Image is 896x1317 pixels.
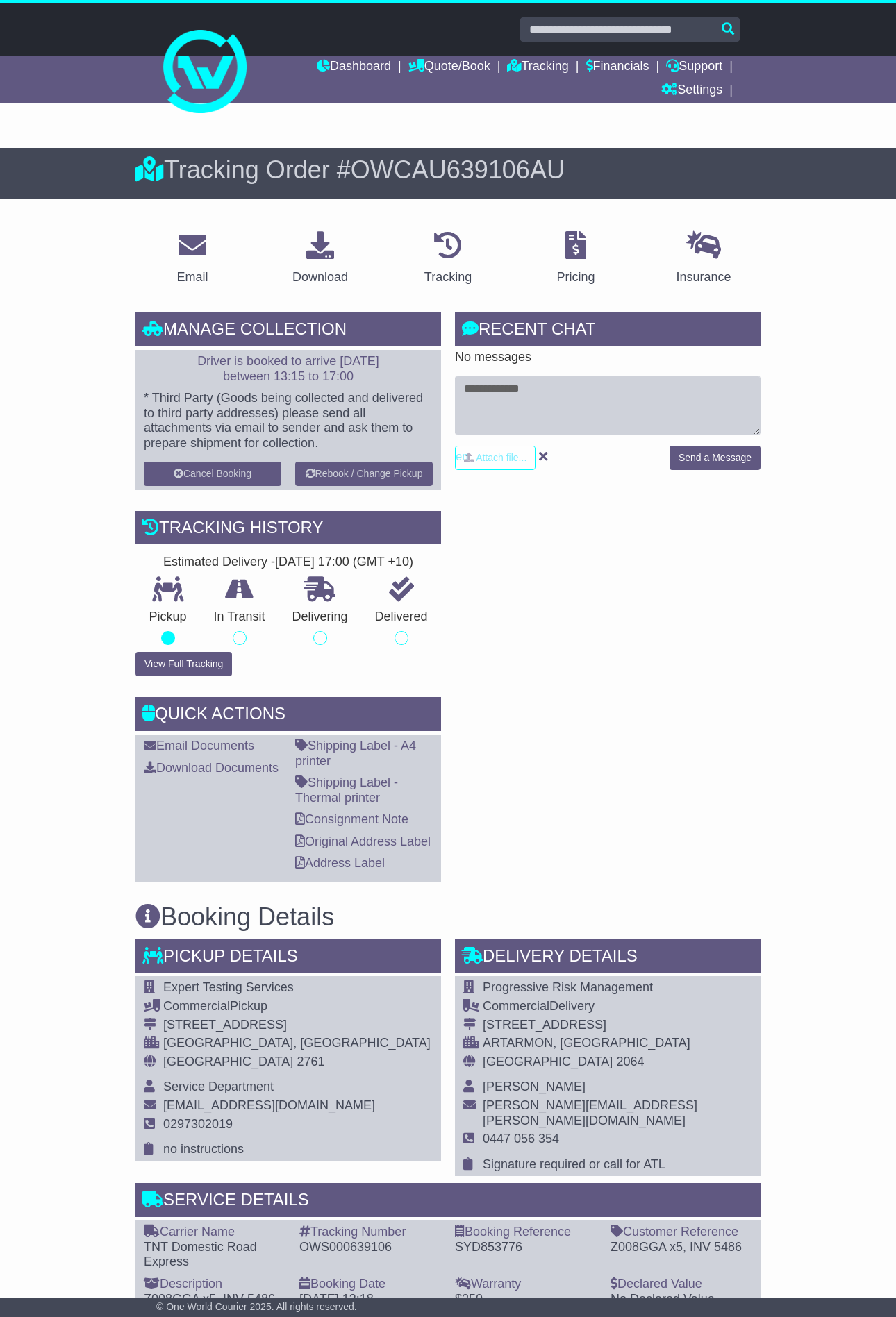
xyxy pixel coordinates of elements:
[666,56,722,79] a: Support
[415,226,481,292] a: Tracking
[455,1277,597,1292] div: Warranty
[163,1055,293,1068] span: [GEOGRAPHIC_DATA]
[483,1157,665,1171] span: Signature required or call for ATL
[135,555,441,570] div: Estimated Delivery -
[135,511,441,548] div: Tracking history
[299,1225,441,1240] div: Tracking Number
[455,1292,597,1307] div: $250
[135,610,200,625] p: Pickup
[483,1036,752,1051] div: ARTARMON, [GEOGRAPHIC_DATA]
[295,856,385,870] a: Address Label
[163,1098,375,1112] span: [EMAIL_ADDRESS][DOMAIN_NAME]
[144,1277,285,1292] div: Description
[483,980,653,994] span: Progressive Risk Management
[279,610,361,625] p: Delivering
[156,1301,357,1312] span: © One World Courier 2025. All rights reserved.
[611,1292,752,1307] div: No Declared Value
[144,1240,285,1270] div: TNT Domestic Road Express
[586,56,649,79] a: Financials
[144,1225,285,1240] div: Carrier Name
[408,56,490,79] a: Quote/Book
[297,1055,324,1068] span: 2761
[135,155,761,185] div: Tracking Order #
[295,834,431,848] a: Original Address Label
[661,79,722,103] a: Settings
[275,555,413,570] div: [DATE] 17:00 (GMT +10)
[299,1292,441,1307] div: [DATE] 13:18
[483,999,549,1013] span: Commercial
[483,1055,613,1068] span: [GEOGRAPHIC_DATA]
[667,226,740,292] a: Insurance
[317,56,391,79] a: Dashboard
[163,999,230,1013] span: Commercial
[556,268,595,287] div: Pricing
[135,1183,761,1220] div: Service Details
[135,939,441,977] div: Pickup Details
[670,446,761,470] button: Send a Message
[455,312,761,350] div: RECENT CHAT
[167,226,217,292] a: Email
[295,462,433,486] button: Rebook / Change Pickup
[483,1098,697,1127] span: [PERSON_NAME][EMAIL_ADDRESS][PERSON_NAME][DOMAIN_NAME]
[483,1080,586,1093] span: [PERSON_NAME]
[295,739,416,768] a: Shipping Label - A4 printer
[361,610,441,625] p: Delivered
[144,462,281,486] button: Cancel Booking
[611,1225,752,1240] div: Customer Reference
[135,903,761,931] h3: Booking Details
[611,1277,752,1292] div: Declared Value
[163,1117,233,1131] span: 0297302019
[483,1018,752,1033] div: [STREET_ADDRESS]
[455,1225,597,1240] div: Booking Reference
[292,268,348,287] div: Download
[616,1055,644,1068] span: 2064
[295,812,408,826] a: Consignment Note
[299,1277,441,1292] div: Booking Date
[611,1240,752,1255] div: Z008GGA x5, INV 5486
[144,761,279,775] a: Download Documents
[135,697,441,735] div: Quick Actions
[144,354,433,384] p: Driver is booked to arrive [DATE] between 13:15 to 17:00
[424,268,472,287] div: Tracking
[299,1240,441,1255] div: OWS000639106
[176,268,208,287] div: Email
[135,652,232,676] button: View Full Tracking
[507,56,568,79] a: Tracking
[144,1292,285,1307] div: Z008GGA x5, INV 5486
[483,1132,559,1146] span: 0447 056 354
[351,156,565,184] span: OWCAU639106AU
[163,1142,244,1156] span: no instructions
[163,1036,431,1051] div: [GEOGRAPHIC_DATA], [GEOGRAPHIC_DATA]
[163,1080,274,1093] span: Service Department
[483,999,752,1014] div: Delivery
[144,739,254,753] a: Email Documents
[676,268,731,287] div: Insurance
[163,999,431,1014] div: Pickup
[135,312,441,350] div: Manage collection
[455,350,761,365] p: No messages
[455,1240,597,1255] div: SYD853776
[163,1018,431,1033] div: [STREET_ADDRESS]
[144,391,433,451] p: * Third Party (Goods being collected and delivered to third party addresses) please send all atta...
[200,610,279,625] p: In Transit
[295,775,398,805] a: Shipping Label - Thermal printer
[455,939,761,977] div: Delivery Details
[163,980,294,994] span: Expert Testing Services
[547,226,604,292] a: Pricing
[283,226,357,292] a: Download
